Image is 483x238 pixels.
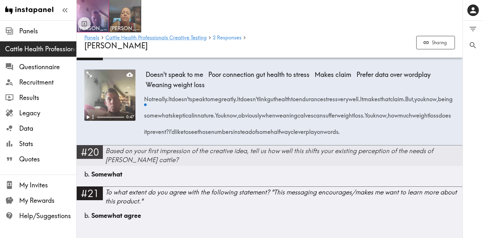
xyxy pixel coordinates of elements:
[84,41,148,50] span: [PERSON_NAME]
[19,139,76,148] span: Stats
[197,105,215,121] span: nature.
[271,121,291,138] span: halfway
[257,121,271,138] span: some
[360,89,363,105] span: It
[364,105,373,121] span: You
[275,89,291,105] span: health
[380,89,390,105] span: that
[19,196,76,205] span: My Rewards
[275,105,297,121] span: weaning
[237,89,240,105] span: It
[218,89,237,105] span: greatly.
[84,170,455,179] div: b.
[390,89,405,105] span: claim.
[423,89,438,105] span: know,
[323,89,338,105] span: stress
[19,181,76,190] span: My Invites
[438,89,453,105] span: being
[312,70,354,80] span: Makes claim
[317,121,323,138] span: on
[323,105,337,121] span: suffer
[77,186,103,200] div: #21
[84,114,91,121] button: Play
[291,121,306,138] span: clever
[463,21,483,37] button: Filter Responses
[105,188,463,206] div: To what extent do you agree with the following statement? "This messaging encourages/makes me wan...
[175,121,184,138] span: like
[144,105,170,121] span: somewhat
[463,37,483,53] button: Search
[84,35,99,41] a: Panels
[86,71,93,78] button: Expand
[84,211,455,220] div: b.
[215,105,224,121] span: You
[110,25,140,32] span: [PERSON_NAME]
[206,70,312,80] span: Poor connection gut health to stress
[147,121,169,138] span: prevent?
[172,89,190,105] span: doesn't
[238,105,262,121] span: obviously
[19,62,76,71] span: Questionnaire
[388,105,398,121] span: how
[240,89,258,105] span: doesn't
[144,89,153,105] span: Not
[91,211,141,219] span: Somewhat agree
[19,211,76,220] span: Help/Suggestions
[78,25,107,32] span: [PERSON_NAME]
[313,105,323,121] span: can
[19,27,76,36] span: Panels
[19,155,76,164] span: Quotes
[190,89,205,105] span: speak
[213,35,241,40] span: 2 Responses
[124,114,135,120] div: 0:47
[105,146,463,164] div: Based on your first impression of the creative idea, tell us how well this shifts your existing p...
[193,105,197,121] span: in
[439,105,451,121] span: does
[262,105,275,121] span: when
[205,89,210,105] span: to
[184,121,188,138] span: to
[143,80,207,90] span: Weaning weight loss
[19,109,76,118] span: Legacy
[429,105,439,121] span: loss
[211,121,233,138] span: numbers
[469,25,477,33] span: Filter Responses
[405,89,414,105] span: But,
[416,36,455,50] button: Sharing
[77,145,103,159] div: #20
[170,105,193,121] span: skeptical
[188,121,197,138] span: see
[91,170,122,178] span: Somewhat
[414,89,423,105] span: you
[267,89,275,105] span: gut
[78,17,91,30] button: Toggle between responses and questions
[144,121,147,138] span: it
[398,105,412,121] span: much
[338,89,349,105] span: very
[197,121,211,138] span: those
[337,105,354,121] span: weight
[143,70,206,80] span: Doesn't speak to me
[5,45,76,53] span: Cattle Health Professionals Creative Testing
[252,121,257,138] span: of
[19,124,76,133] span: Data
[77,186,463,211] a: #21To what extent do you agree with the following statement? "This messaging encourages/makes me ...
[224,105,238,121] span: know,
[363,89,380,105] span: makes
[291,89,296,105] span: to
[354,70,433,80] span: Prefer data over wordplay
[412,105,429,121] span: weight
[169,121,175,138] span: I'd
[19,78,76,87] span: Recruitment
[168,89,172,105] span: It
[258,89,267,105] span: link
[373,105,388,121] span: know,
[469,41,477,50] span: Search
[349,89,360,105] span: well.
[77,145,463,170] a: #20Based on your first impression of the creative idea, tell us how well this shifts your existin...
[153,89,168,105] span: really.
[306,121,317,138] span: play
[354,105,364,121] span: loss.
[19,93,76,102] span: Results
[84,70,135,121] figure: ExpandPlay0:47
